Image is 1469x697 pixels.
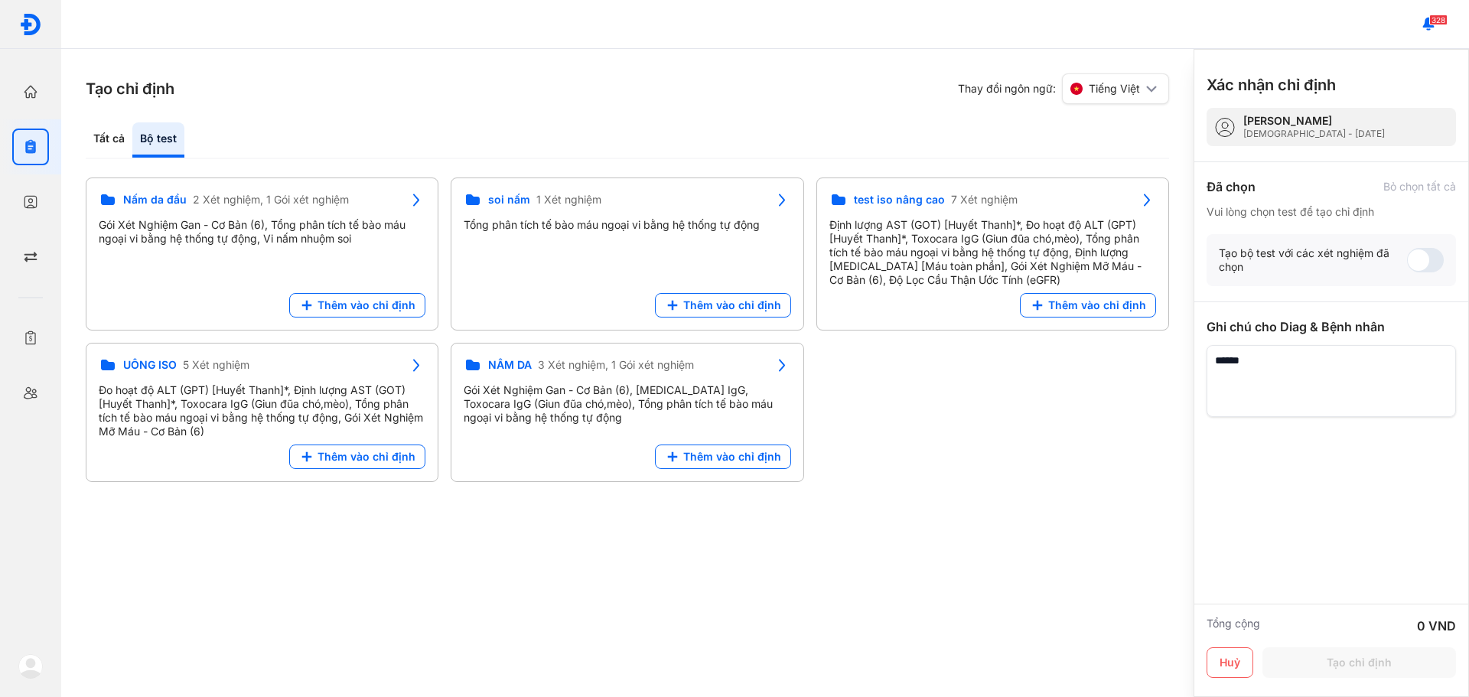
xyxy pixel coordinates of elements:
[854,193,945,207] span: test iso nâng cao
[1429,15,1448,25] span: 328
[123,358,177,372] span: UỐNG ISO
[1207,205,1456,219] div: Vui lòng chọn test để tạo chỉ định
[289,293,425,318] button: Thêm vào chỉ định
[829,218,1156,287] div: Định lượng AST (GOT) [Huyết Thanh]*, Đo hoạt độ ALT (GPT) [Huyết Thanh]*, Toxocara IgG (Giun đũa ...
[488,193,530,207] span: soi nấm
[1243,128,1385,140] div: [DEMOGRAPHIC_DATA] - [DATE]
[289,445,425,469] button: Thêm vào chỉ định
[1207,617,1260,635] div: Tổng cộng
[1207,647,1253,678] button: Huỷ
[1089,82,1140,96] span: Tiếng Việt
[538,358,694,372] span: 3 Xét nghiệm, 1 Gói xét nghiệm
[1383,180,1456,194] div: Bỏ chọn tất cả
[683,298,781,312] span: Thêm vào chỉ định
[1219,246,1407,274] div: Tạo bộ test với các xét nghiệm đã chọn
[951,193,1018,207] span: 7 Xét nghiệm
[1207,178,1256,196] div: Đã chọn
[655,293,791,318] button: Thêm vào chỉ định
[318,450,415,464] span: Thêm vào chỉ định
[1262,647,1456,678] button: Tạo chỉ định
[99,383,425,438] div: Đo hoạt độ ALT (GPT) [Huyết Thanh]*, Định lượng AST (GOT) [Huyết Thanh]*, Toxocara IgG (Giun đũa ...
[536,193,601,207] span: 1 Xét nghiệm
[132,122,184,158] div: Bộ test
[1020,293,1156,318] button: Thêm vào chỉ định
[19,13,42,36] img: logo
[464,383,790,425] div: Gói Xét Nghiệm Gan - Cơ Bản (6), [MEDICAL_DATA] IgG, Toxocara IgG (Giun đũa chó,mèo), Tổng phân t...
[86,122,132,158] div: Tất cả
[86,78,174,99] h3: Tạo chỉ định
[193,193,349,207] span: 2 Xét nghiệm, 1 Gói xét nghiệm
[464,218,790,232] div: Tổng phân tích tế bào máu ngoại vi bằng hệ thống tự động
[183,358,249,372] span: 5 Xét nghiệm
[1243,114,1385,128] div: [PERSON_NAME]
[488,358,532,372] span: NẤM DA
[1207,74,1336,96] h3: Xác nhận chỉ định
[1207,318,1456,336] div: Ghi chú cho Diag & Bệnh nhân
[683,450,781,464] span: Thêm vào chỉ định
[1048,298,1146,312] span: Thêm vào chỉ định
[1417,617,1456,635] div: 0 VND
[99,218,425,246] div: Gói Xét Nghiệm Gan - Cơ Bản (6), Tổng phân tích tế bào máu ngoại vi bằng hệ thống tự động, Vi nấm...
[318,298,415,312] span: Thêm vào chỉ định
[123,193,187,207] span: Nấm da đầu
[958,73,1169,104] div: Thay đổi ngôn ngữ:
[655,445,791,469] button: Thêm vào chỉ định
[18,654,43,679] img: logo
